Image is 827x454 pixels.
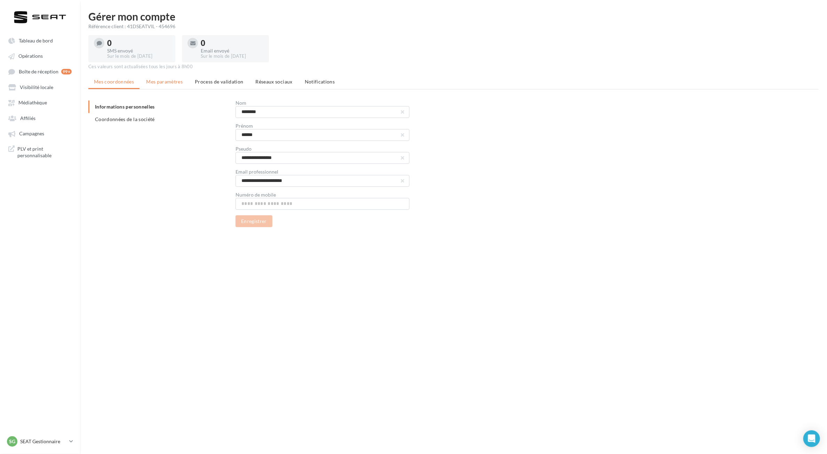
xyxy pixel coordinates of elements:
a: Visibilité locale [4,81,76,93]
div: Pseudo [236,146,409,151]
span: Boîte de réception [19,69,58,74]
span: Campagnes [19,131,44,137]
a: Médiathèque [4,96,76,109]
span: Réseaux sociaux [256,79,293,85]
span: Médiathèque [18,100,47,106]
span: Mes paramètres [146,79,183,85]
a: PLV et print personnalisable [4,143,76,162]
div: Sur le mois de [DATE] [201,53,263,59]
div: 99+ [61,69,72,74]
button: Enregistrer [236,215,272,227]
div: Sur le mois de [DATE] [107,53,170,59]
p: SEAT Gestionnaire [20,438,66,445]
div: 0 [201,39,263,47]
div: Open Intercom Messenger [803,430,820,447]
span: Notifications [305,79,335,85]
span: Coordonnées de la société [95,116,155,122]
span: Tableau de bord [19,38,53,43]
a: SG SEAT Gestionnaire [6,435,74,448]
div: Nom [236,101,409,105]
div: Prénom [236,124,409,128]
div: Numéro de mobile [236,192,409,197]
span: Opérations [18,53,43,59]
a: Opérations [4,49,76,62]
div: 0 [107,39,170,47]
span: Process de validation [195,79,243,85]
h1: Gérer mon compte [88,11,819,22]
div: Email envoyé [201,48,263,53]
div: Email professionnel [236,169,409,174]
div: SMS envoyé [107,48,170,53]
span: PLV et print personnalisable [17,145,72,159]
span: SG [9,438,15,445]
div: Référence client : 41DSEATVIL - 454696 [88,23,819,30]
a: Boîte de réception 99+ [4,65,76,78]
a: Affiliés [4,112,76,124]
a: Tableau de bord [4,34,76,47]
a: Campagnes [4,127,76,140]
span: Affiliés [20,115,35,121]
div: Ces valeurs sont actualisées tous les jours à 8h00 [88,64,819,70]
span: Visibilité locale [20,84,53,90]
